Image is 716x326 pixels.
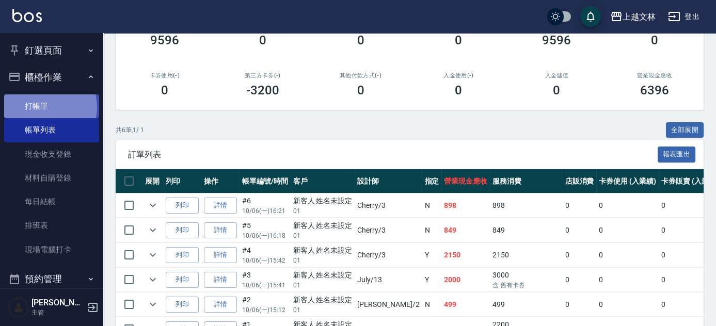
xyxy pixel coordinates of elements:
td: 499 [441,292,490,317]
th: 帳單編號/時間 [240,169,291,193]
div: 新客人 姓名未設定 [293,220,353,231]
td: 0 [563,292,597,317]
h5: [PERSON_NAME] [31,298,84,308]
a: 詳情 [204,222,237,238]
button: expand row [145,198,161,213]
div: 新客人 姓名未設定 [293,195,353,206]
th: 設計師 [355,169,422,193]
a: 現金收支登錄 [4,142,99,166]
button: expand row [145,247,161,263]
td: #5 [240,218,291,242]
h3: 0 [553,83,560,97]
th: 店販消費 [563,169,597,193]
td: 0 [563,243,597,267]
td: 0 [596,193,659,218]
p: 10/06 (一) 16:21 [242,206,288,216]
td: #6 [240,193,291,218]
h3: 0 [161,83,168,97]
a: 排班表 [4,214,99,237]
h3: 0 [455,83,462,97]
td: N [422,193,441,218]
th: 展開 [142,169,163,193]
img: Person [8,297,29,318]
td: Cherry /3 [355,243,422,267]
span: 訂單列表 [128,150,658,160]
td: 0 [563,268,597,292]
button: expand row [145,222,161,238]
td: 898 [441,193,490,218]
th: 操作 [201,169,240,193]
td: 849 [441,218,490,242]
td: 3000 [490,268,562,292]
a: 帳單列表 [4,118,99,142]
td: Cherry /3 [355,218,422,242]
a: 每日結帳 [4,190,99,214]
button: 列印 [166,297,199,313]
td: 898 [490,193,562,218]
h2: 入金儲值 [520,72,593,79]
p: 01 [293,305,353,315]
a: 詳情 [204,198,237,214]
h3: 0 [357,33,364,47]
div: 新客人 姓名未設定 [293,270,353,281]
th: 指定 [422,169,441,193]
th: 卡券使用 (入業績) [596,169,659,193]
button: 櫃檯作業 [4,64,99,91]
td: Y [422,268,441,292]
p: 10/06 (一) 15:42 [242,256,288,265]
td: July /13 [355,268,422,292]
h3: 6396 [640,83,669,97]
div: 上越文林 [623,10,656,23]
button: expand row [145,272,161,287]
p: 01 [293,231,353,240]
td: 2000 [441,268,490,292]
button: 釘選頁面 [4,37,99,64]
a: 現場電腦打卡 [4,238,99,262]
td: 0 [563,218,597,242]
h2: 卡券使用(-) [128,72,201,79]
button: 上越文林 [606,6,660,27]
td: 0 [596,292,659,317]
td: #3 [240,268,291,292]
p: 共 6 筆, 1 / 1 [116,125,144,135]
td: Y [422,243,441,267]
a: 詳情 [204,247,237,263]
th: 營業現金應收 [441,169,490,193]
a: 詳情 [204,297,237,313]
div: 新客人 姓名未設定 [293,295,353,305]
p: 含 舊有卡券 [492,281,560,290]
div: 新客人 姓名未設定 [293,245,353,256]
h2: 入金使用(-) [422,72,495,79]
p: 01 [293,281,353,290]
button: save [580,6,601,27]
td: [PERSON_NAME] /2 [355,292,422,317]
p: 01 [293,256,353,265]
td: 499 [490,292,562,317]
a: 打帳單 [4,94,99,118]
p: 主管 [31,308,84,317]
h3: 9596 [542,33,571,47]
td: Cherry /3 [355,193,422,218]
button: 列印 [166,247,199,263]
p: 01 [293,206,353,216]
button: 全部展開 [666,122,704,138]
p: 10/06 (一) 16:18 [242,231,288,240]
td: N [422,218,441,242]
button: 列印 [166,272,199,288]
td: 2150 [441,243,490,267]
button: 登出 [664,7,704,26]
button: 列印 [166,198,199,214]
a: 材料自購登錄 [4,166,99,190]
td: #2 [240,292,291,317]
td: 0 [596,268,659,292]
td: N [422,292,441,317]
h3: 0 [651,33,658,47]
h3: -3200 [246,83,279,97]
th: 列印 [163,169,201,193]
a: 詳情 [204,272,237,288]
h2: 其他付款方式(-) [324,72,397,79]
h3: 0 [259,33,266,47]
td: #4 [240,243,291,267]
h3: 0 [455,33,462,47]
td: 0 [596,243,659,267]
